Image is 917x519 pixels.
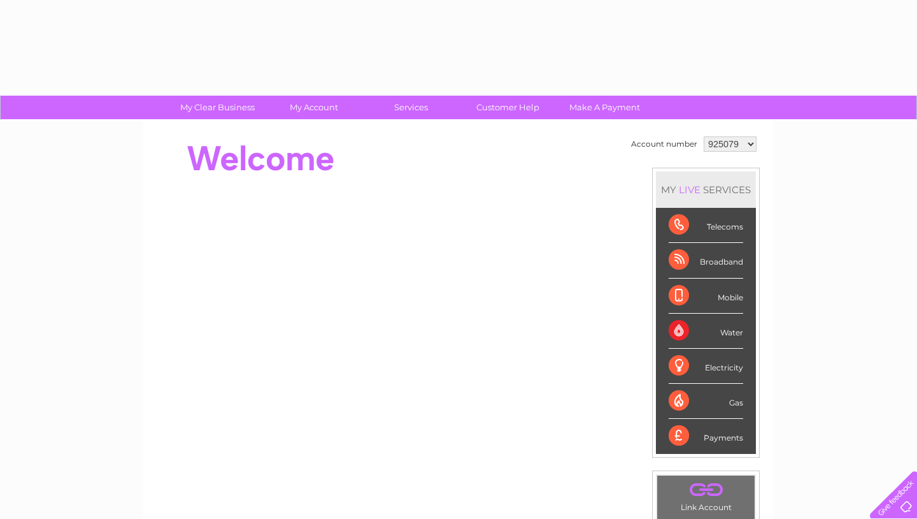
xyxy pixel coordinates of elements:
[669,314,743,349] div: Water
[455,96,560,119] a: Customer Help
[628,133,700,155] td: Account number
[669,349,743,384] div: Electricity
[660,479,751,501] a: .
[262,96,367,119] a: My Account
[165,96,270,119] a: My Clear Business
[656,172,756,208] div: MY SERVICES
[669,279,743,314] div: Mobile
[552,96,657,119] a: Make A Payment
[359,96,464,119] a: Services
[657,475,755,515] td: Link Account
[669,208,743,243] div: Telecoms
[669,384,743,419] div: Gas
[669,419,743,453] div: Payments
[669,243,743,278] div: Broadband
[676,184,703,196] div: LIVE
